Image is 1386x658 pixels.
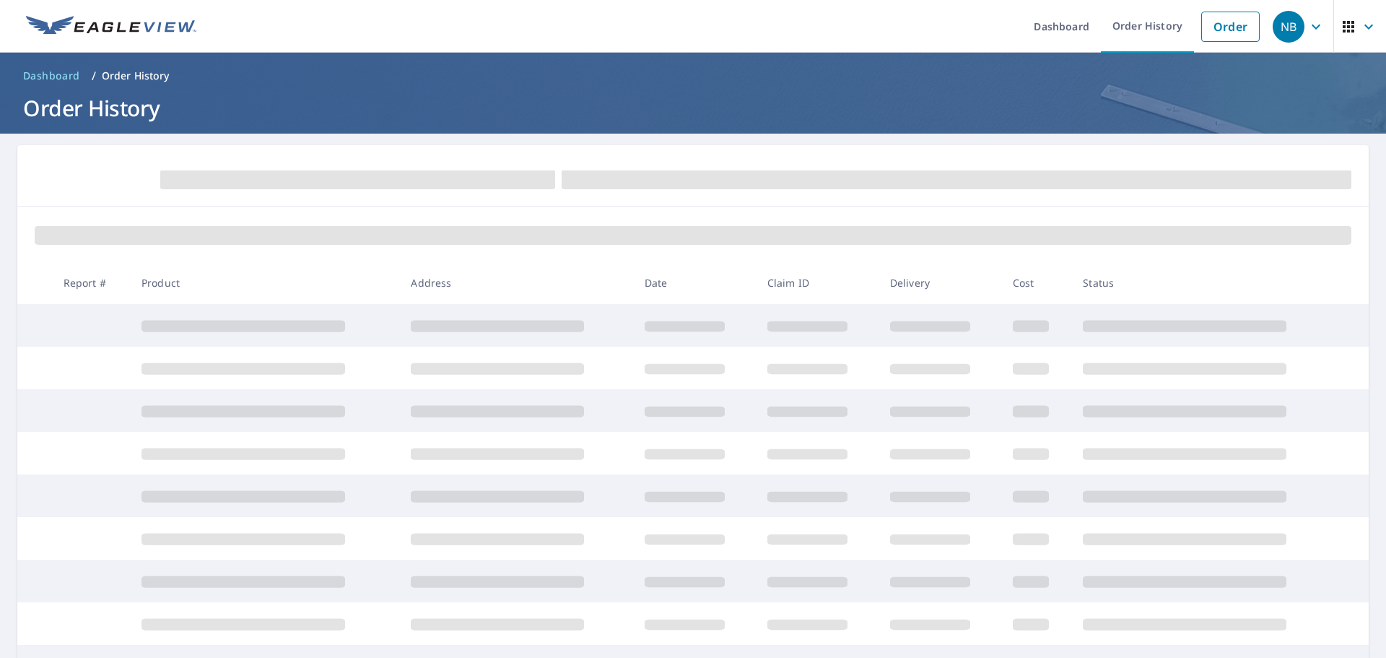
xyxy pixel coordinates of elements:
[633,261,756,304] th: Date
[17,93,1369,123] h1: Order History
[23,69,80,83] span: Dashboard
[399,261,632,304] th: Address
[130,261,399,304] th: Product
[1201,12,1260,42] a: Order
[17,64,1369,87] nav: breadcrumb
[879,261,1001,304] th: Delivery
[1001,261,1072,304] th: Cost
[17,64,86,87] a: Dashboard
[756,261,879,304] th: Claim ID
[1273,11,1304,43] div: NB
[52,261,130,304] th: Report #
[92,67,96,85] li: /
[1071,261,1341,304] th: Status
[26,16,196,38] img: EV Logo
[102,69,170,83] p: Order History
